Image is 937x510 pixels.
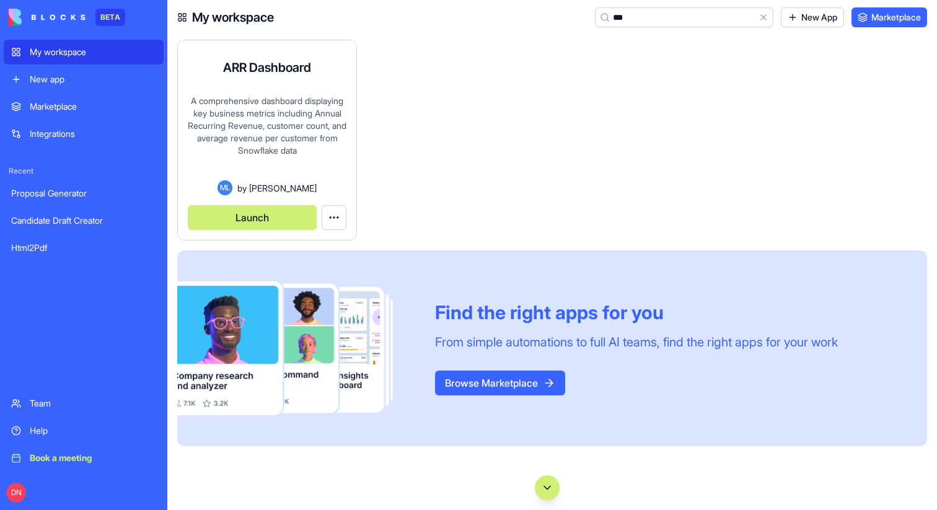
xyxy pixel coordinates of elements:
[188,95,346,180] div: A comprehensive dashboard displaying key business metrics including Annual Recurring Revenue, cus...
[218,180,232,195] span: ML
[4,208,164,233] a: Candidate Draft Creator
[249,182,317,195] span: [PERSON_NAME]
[9,9,125,26] a: BETA
[30,128,156,140] div: Integrations
[851,7,927,27] a: Marketplace
[188,205,317,230] button: Launch
[435,377,565,389] a: Browse Marketplace
[4,418,164,443] a: Help
[4,235,164,260] a: Html2Pdf
[237,182,247,195] span: by
[223,59,311,76] h4: ARR Dashboard
[95,9,125,26] div: BETA
[30,452,156,464] div: Book a meeting
[535,475,560,500] button: Scroll to bottom
[177,40,357,240] a: ARR DashboardA comprehensive dashboard displaying key business metrics including Annual Recurring...
[192,9,274,26] h4: My workspace
[435,371,565,395] button: Browse Marketplace
[11,214,156,227] div: Candidate Draft Creator
[11,242,156,254] div: Html2Pdf
[6,483,26,503] span: DN
[4,181,164,206] a: Proposal Generator
[30,397,156,410] div: Team
[9,9,86,26] img: logo
[4,166,164,176] span: Recent
[4,67,164,92] a: New app
[4,446,164,470] a: Book a meeting
[30,46,156,58] div: My workspace
[4,121,164,146] a: Integrations
[4,94,164,119] a: Marketplace
[11,187,156,200] div: Proposal Generator
[4,391,164,416] a: Team
[30,424,156,437] div: Help
[4,40,164,64] a: My workspace
[781,7,844,27] a: New App
[435,301,838,323] div: Find the right apps for you
[30,73,156,86] div: New app
[435,333,838,351] div: From simple automations to full AI teams, find the right apps for your work
[30,100,156,113] div: Marketplace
